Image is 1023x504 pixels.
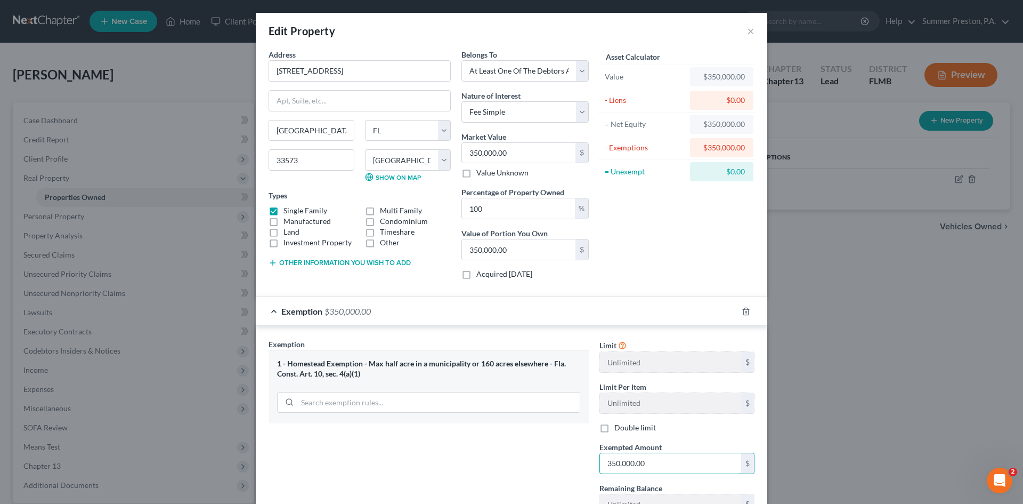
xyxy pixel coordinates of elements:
input: 0.00 [462,239,575,260]
span: Exemption [269,340,305,349]
div: $ [575,239,588,260]
div: - Liens [605,95,685,106]
input: -- [600,352,741,372]
input: Apt, Suite, etc... [269,91,450,111]
label: Land [283,227,299,237]
label: Single Family [283,205,327,216]
div: $350,000.00 [699,142,745,153]
label: Value Unknown [476,167,529,178]
div: 1 - Homestead Exemption - Max half acre in a municipality or 160 acres elsewhere - Fla. Const. Ar... [277,359,580,379]
button: Other information you wish to add [269,259,411,267]
a: Show on Map [365,173,421,181]
label: Percentage of Property Owned [461,187,564,198]
div: % [575,198,588,219]
input: Enter zip... [269,149,354,171]
label: Manufactured [283,216,331,227]
div: $0.00 [699,166,745,177]
label: Value of Portion You Own [461,228,548,239]
input: Enter address... [269,61,450,81]
label: Multi Family [380,205,422,216]
input: Enter city... [269,121,354,141]
label: Double limit [614,422,656,433]
input: 0.00 [600,453,741,474]
label: Types [269,190,287,201]
div: = Unexempt [605,166,685,177]
label: Investment Property [283,237,352,248]
input: -- [600,393,741,413]
label: Asset Calculator [606,51,660,62]
label: Limit Per Item [599,381,646,393]
div: $0.00 [699,95,745,106]
span: 2 [1009,468,1017,476]
iframe: Intercom live chat [987,468,1012,493]
label: Remaining Balance [599,483,662,494]
label: Timeshare [380,227,415,237]
label: Market Value [461,131,506,142]
input: 0.00 [462,143,575,163]
div: $ [741,393,754,413]
div: $ [741,352,754,372]
button: × [747,25,754,37]
div: $ [741,453,754,474]
div: - Exemptions [605,142,685,153]
span: Belongs To [461,50,497,59]
label: Condominium [380,216,428,227]
span: Address [269,50,296,59]
div: Value [605,71,685,82]
span: $350,000.00 [324,306,371,316]
input: 0.00 [462,198,575,219]
label: Acquired [DATE] [476,269,532,279]
label: Nature of Interest [461,90,521,101]
input: Search exemption rules... [297,393,580,413]
span: Exemption [281,306,322,316]
label: Other [380,237,400,248]
div: $350,000.00 [699,71,745,82]
div: $ [575,143,588,163]
div: = Net Equity [605,119,685,130]
span: Limit [599,341,616,350]
div: Edit Property [269,23,335,38]
span: Exempted Amount [599,443,662,452]
div: $350,000.00 [699,119,745,130]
